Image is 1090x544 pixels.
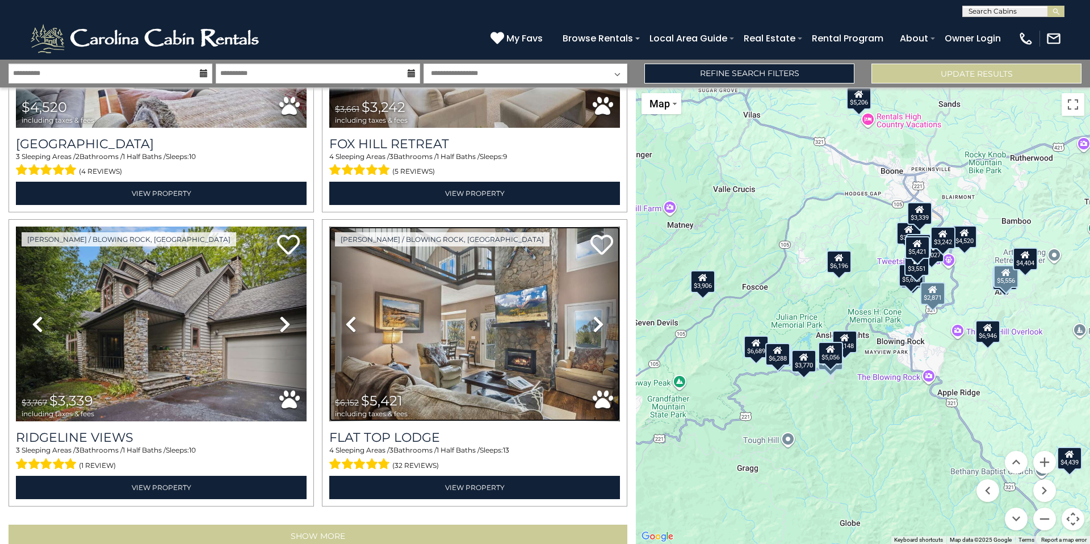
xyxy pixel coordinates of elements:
a: Real Estate [738,28,801,48]
div: $3,339 [907,202,932,225]
div: $5,056 [818,342,843,365]
span: including taxes & fees [22,410,94,417]
span: 9 [503,152,507,161]
a: [GEOGRAPHIC_DATA] [16,136,307,152]
span: including taxes & fees [335,116,408,124]
img: thumbnail_166786223.jpeg [16,227,307,421]
div: $5,421 [905,236,930,259]
span: including taxes & fees [22,116,94,124]
img: mail-regular-white.png [1046,31,1062,47]
button: Zoom out [1033,508,1056,530]
div: $5,556 [993,265,1018,288]
h3: Fox Mountain Lodge [16,136,307,152]
img: thumbnail_166343818.jpeg [329,227,620,421]
div: Sleeping Areas / Bathrooms / Sleeps: [16,152,307,179]
a: Terms [1018,537,1034,543]
a: Owner Login [939,28,1007,48]
button: Map camera controls [1062,508,1084,530]
a: [PERSON_NAME] / Blowing Rock, [GEOGRAPHIC_DATA] [335,232,550,246]
button: Zoom in [1033,451,1056,474]
a: Add to favorites [590,233,613,258]
div: $6,946 [975,320,1000,343]
div: $4,520 [952,225,977,248]
a: Refine Search Filters [644,64,854,83]
a: About [894,28,934,48]
a: Ridgeline Views [16,430,307,445]
a: Local Area Guide [644,28,733,48]
div: $6,689 [744,336,769,358]
span: (4 reviews) [79,164,122,179]
div: $3,906 [690,270,715,293]
a: Flat Top Lodge [329,430,620,445]
div: $3,438 [896,222,921,245]
span: $3,661 [335,104,359,114]
span: 3 [389,446,393,454]
span: 3 [16,152,20,161]
span: 4 [329,446,334,454]
button: Change map style [642,93,681,114]
span: 1 Half Baths / [123,152,166,161]
a: Add to favorites [277,233,300,258]
span: (32 reviews) [392,458,439,473]
span: 3 [389,152,393,161]
a: Open this area in Google Maps (opens a new window) [639,529,676,544]
span: 4 [329,152,334,161]
div: $3,242 [930,227,955,249]
a: Report a map error [1041,537,1087,543]
a: [PERSON_NAME] / Blowing Rock, [GEOGRAPHIC_DATA] [22,232,236,246]
div: Sleeping Areas / Bathrooms / Sleeps: [16,445,307,472]
span: $3,767 [22,397,47,408]
span: 13 [503,446,509,454]
a: View Property [16,182,307,205]
span: 1 Half Baths / [437,446,480,454]
span: 1 Half Baths / [123,446,166,454]
span: $5,421 [361,392,403,409]
a: View Property [16,476,307,499]
span: 1 Half Baths / [437,152,480,161]
button: Move down [1005,508,1028,530]
div: $4,404 [1013,248,1038,270]
div: $2,871 [920,282,945,305]
button: Toggle fullscreen view [1062,93,1084,116]
a: My Favs [491,31,546,46]
div: $3,207 [906,234,931,257]
span: 3 [16,446,20,454]
div: $4,148 [832,330,857,353]
div: $5,227 [992,267,1017,290]
span: $3,339 [49,392,93,409]
span: $3,242 [362,99,405,115]
span: $6,152 [335,397,359,408]
span: 3 [76,446,79,454]
span: 10 [189,152,196,161]
div: $6,288 [765,343,790,366]
a: Browse Rentals [557,28,639,48]
div: $4,439 [1057,447,1082,470]
button: Update Results [871,64,1081,83]
span: (1 review) [79,458,116,473]
span: $4,520 [22,99,67,115]
button: Keyboard shortcuts [894,536,943,544]
div: $5,206 [846,87,871,110]
div: Sleeping Areas / Bathrooms / Sleeps: [329,152,620,179]
div: $3,551 [904,253,929,276]
a: View Property [329,476,620,499]
img: phone-regular-white.png [1018,31,1034,47]
span: (5 reviews) [392,164,435,179]
span: including taxes & fees [335,410,408,417]
button: Move left [976,479,999,502]
span: Map data ©2025 Google [950,537,1012,543]
img: White-1-2.png [28,22,264,56]
span: 2 [76,152,79,161]
a: Rental Program [806,28,889,48]
button: Move up [1005,451,1028,474]
div: $3,770 [791,350,816,373]
a: Fox Hill Retreat [329,136,620,152]
button: Move right [1033,479,1056,502]
a: View Property [329,182,620,205]
span: Map [649,98,670,110]
span: My Favs [506,31,543,45]
div: Sleeping Areas / Bathrooms / Sleeps: [329,445,620,472]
